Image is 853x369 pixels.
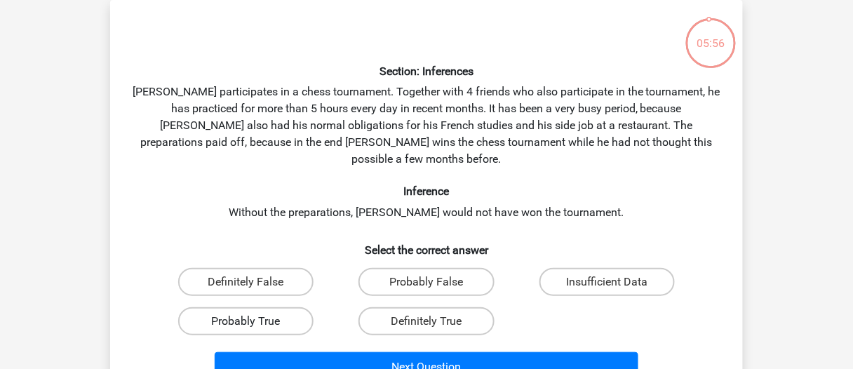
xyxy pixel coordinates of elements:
label: Definitely True [358,307,494,335]
h6: Select the correct answer [133,232,720,257]
div: 05:56 [685,17,737,52]
label: Probably True [178,307,314,335]
h6: Section: Inferences [133,65,720,78]
label: Insufficient Data [539,268,675,296]
label: Definitely False [178,268,314,296]
h6: Inference [133,184,720,198]
label: Probably False [358,268,494,296]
